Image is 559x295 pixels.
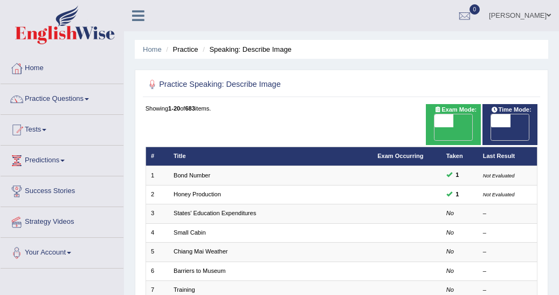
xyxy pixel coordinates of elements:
[1,207,123,234] a: Strategy Videos
[487,105,535,115] span: Time Mode:
[168,105,180,112] b: 1-20
[1,176,123,203] a: Success Stories
[200,44,292,54] li: Speaking: Describe Image
[1,238,123,265] a: Your Account
[446,286,454,293] em: No
[483,191,515,197] small: Not Evaluated
[426,104,481,145] div: Show exams occurring in exams
[1,146,123,173] a: Predictions
[470,4,480,15] span: 0
[1,115,123,142] a: Tests
[452,170,463,180] span: You can still take this question
[185,105,195,112] b: 683
[146,262,169,280] td: 6
[174,248,228,255] a: Chiang Mai Weather
[174,172,210,179] a: Bond Number
[441,147,478,166] th: Taken
[174,229,206,236] a: Small Cabin
[431,105,480,115] span: Exam Mode:
[446,210,454,216] em: No
[446,229,454,236] em: No
[452,190,463,200] span: You can still take this question
[163,44,198,54] li: Practice
[146,104,538,113] div: Showing of items.
[174,267,225,274] a: Barriers to Museum
[1,53,123,80] a: Home
[446,248,454,255] em: No
[143,45,162,53] a: Home
[146,223,169,242] td: 4
[483,173,515,179] small: Not Evaluated
[483,229,532,237] div: –
[146,147,169,166] th: #
[377,153,423,159] a: Exam Occurring
[483,286,532,294] div: –
[174,210,256,216] a: States' Education Expenditures
[478,147,537,166] th: Last Result
[483,267,532,276] div: –
[174,286,195,293] a: Training
[146,185,169,204] td: 2
[174,191,221,197] a: Honey Production
[146,78,389,92] h2: Practice Speaking: Describe Image
[146,243,169,262] td: 5
[146,166,169,185] td: 1
[483,248,532,256] div: –
[146,204,169,223] td: 3
[169,147,372,166] th: Title
[446,267,454,274] em: No
[483,209,532,218] div: –
[1,84,123,111] a: Practice Questions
